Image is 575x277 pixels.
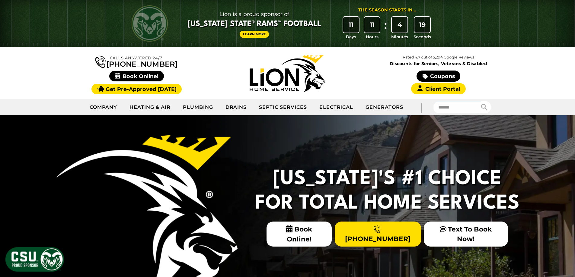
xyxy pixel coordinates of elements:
[414,17,430,33] div: 19
[187,19,321,29] span: [US_STATE] State® Rams™ Football
[424,222,508,246] a: Text To Book Now!
[417,71,460,82] a: Coupons
[177,100,219,115] a: Plumbing
[411,83,465,94] a: Client Portal
[313,100,360,115] a: Electrical
[364,17,380,33] div: 11
[358,7,416,14] div: The Season Starts in...
[363,54,514,61] p: Rated 4.7 out of 5,294 Google Reviews
[392,17,407,33] div: 4
[382,17,388,40] div: :
[187,9,321,19] span: Lion is a proud sponsor of
[359,100,409,115] a: Generators
[364,61,513,66] span: Discounts for Seniors, Veterans & Disabled
[409,99,433,115] div: |
[343,17,359,33] div: 11
[346,34,356,40] span: Days
[109,71,164,81] span: Book Online!
[123,100,177,115] a: Heating & Air
[250,55,325,92] img: Lion Home Service
[366,34,379,40] span: Hours
[91,84,182,94] a: Get Pre-Approved [DATE]
[132,5,168,42] img: CSU Rams logo
[267,222,332,247] span: Book Online!
[219,100,253,115] a: Drains
[391,34,408,40] span: Minutes
[95,55,177,68] a: [PHONE_NUMBER]
[251,167,523,216] h2: [US_STATE]'s #1 Choice For Total Home Services
[5,246,65,272] img: CSU Sponsor Badge
[240,31,269,38] a: Learn More
[253,100,313,115] a: Septic Services
[84,100,124,115] a: Company
[335,222,421,246] a: [PHONE_NUMBER]
[414,34,431,40] span: Seconds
